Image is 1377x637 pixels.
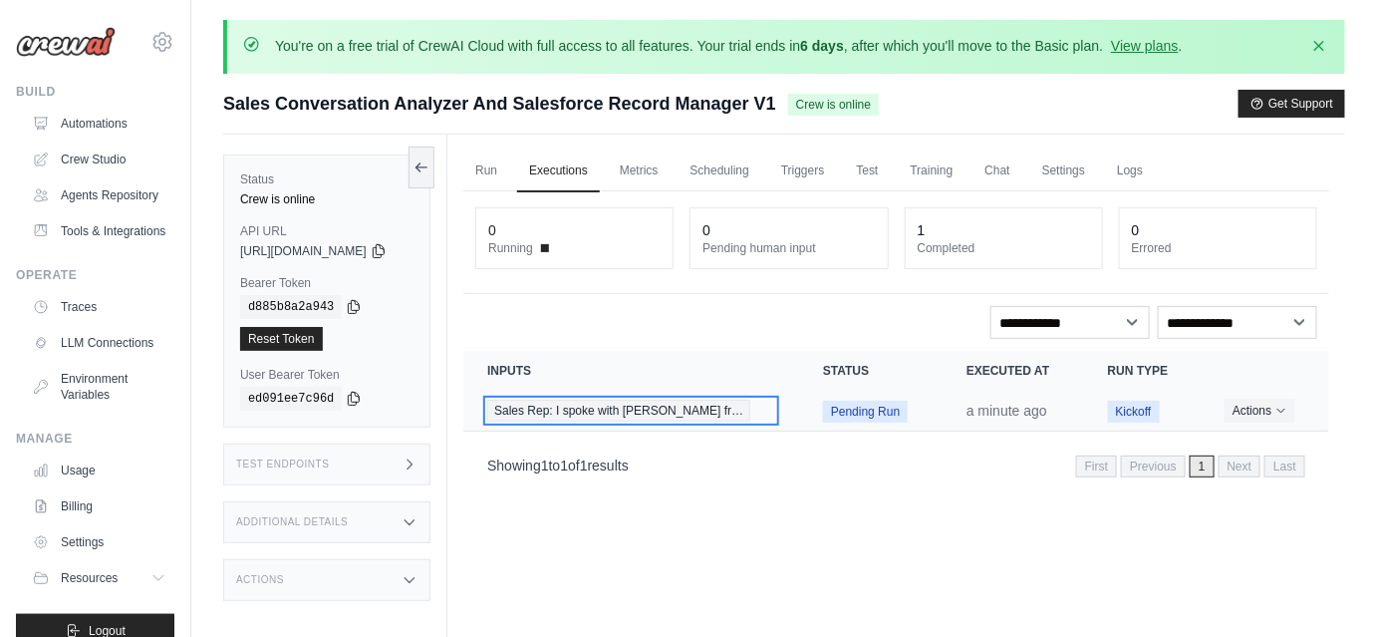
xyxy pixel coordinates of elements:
div: Operate [16,267,174,283]
label: Bearer Token [240,275,413,291]
span: Next [1219,456,1261,478]
a: Test [845,151,891,192]
div: Build [16,84,174,100]
dt: Pending human input [702,240,875,256]
iframe: Chat Widget [1277,541,1377,637]
strong: 6 days [800,38,844,54]
div: 0 [1132,220,1140,240]
h3: Test Endpoints [236,459,330,471]
span: 1 [1190,456,1215,478]
span: 1 [580,458,588,474]
span: Resources [61,570,118,586]
p: Showing to of results [487,456,629,476]
a: Settings [1030,151,1097,192]
a: Chat [972,151,1021,192]
div: 0 [488,220,496,240]
div: Crew is online [240,191,413,207]
time: October 7, 2025 at 14:08 IST [966,403,1047,419]
a: View plans [1111,38,1178,54]
a: View execution details for Sales Rep [487,400,775,422]
span: Last [1264,456,1305,478]
a: Run [463,151,509,192]
span: Sales Conversation Analyzer And Salesforce Record Manager V1 [223,90,776,118]
a: Agents Repository [24,179,174,211]
a: Reset Token [240,327,323,351]
span: Previous [1121,456,1186,478]
button: Actions for execution [1225,399,1295,423]
span: 1 [541,458,549,474]
nav: Pagination [1076,456,1305,478]
a: Usage [24,455,174,486]
th: Executed at [943,351,1084,391]
a: Crew Studio [24,144,174,175]
th: Status [799,351,943,391]
span: Sales Rep: I spoke with [PERSON_NAME] fr… [487,400,750,422]
a: Executions [517,151,600,192]
div: 0 [702,220,710,240]
span: Running [488,240,533,256]
label: API URL [240,223,413,239]
a: Settings [24,526,174,558]
th: Run Type [1084,351,1201,391]
a: Tools & Integrations [24,215,174,247]
h3: Actions [236,574,284,586]
a: LLM Connections [24,327,174,359]
div: 1 [918,220,926,240]
a: Metrics [608,151,671,192]
button: Resources [24,562,174,594]
nav: Pagination [463,440,1329,490]
a: Environment Variables [24,363,174,411]
code: ed091ee7c96d [240,387,342,411]
span: First [1076,456,1117,478]
th: Inputs [463,351,799,391]
span: Crew is online [788,94,879,116]
dt: Completed [918,240,1090,256]
a: Scheduling [679,151,761,192]
img: Logo [16,27,116,57]
a: Traces [24,291,174,323]
a: Logs [1105,151,1155,192]
p: You're on a free trial of CrewAI Cloud with full access to all features. Your trial ends in , aft... [275,36,1183,56]
a: Billing [24,490,174,522]
a: Automations [24,108,174,140]
a: Training [899,151,965,192]
code: d885b8a2a943 [240,295,342,319]
h3: Additional Details [236,516,348,528]
button: Get Support [1239,90,1345,118]
span: Pending Run [823,401,908,423]
span: [URL][DOMAIN_NAME] [240,243,367,259]
span: Kickoff [1108,401,1160,423]
a: Triggers [769,151,837,192]
span: 1 [560,458,568,474]
label: Status [240,171,413,187]
label: User Bearer Token [240,367,413,383]
div: Manage [16,431,174,447]
dt: Errored [1132,240,1304,256]
section: Crew executions table [463,351,1329,490]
